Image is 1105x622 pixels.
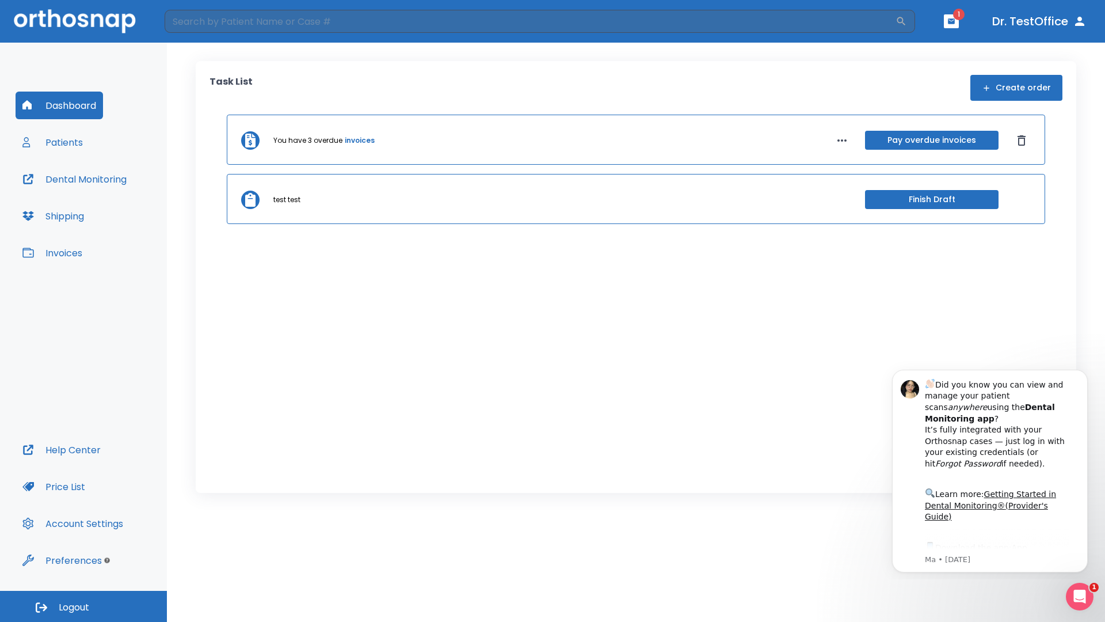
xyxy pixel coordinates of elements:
[50,181,195,240] div: Download the app: | ​ Let us know if you need help getting started!
[1012,131,1031,150] button: Dismiss
[345,135,375,146] a: invoices
[16,202,91,230] button: Shipping
[1089,583,1099,592] span: 1
[875,359,1105,579] iframe: Intercom notifications message
[16,239,89,267] button: Invoices
[16,547,109,574] button: Preferences
[59,601,89,614] span: Logout
[865,131,999,150] button: Pay overdue invoices
[865,190,999,209] button: Finish Draft
[273,195,300,205] p: test test
[16,128,90,156] button: Patients
[209,75,253,101] p: Task List
[102,555,112,566] div: Tooltip anchor
[50,195,195,206] p: Message from Ma, sent 7w ago
[953,9,965,20] span: 1
[14,9,136,33] img: Orthosnap
[165,10,896,33] input: Search by Patient Name or Case #
[195,18,204,27] button: Dismiss notification
[1066,583,1093,610] iframe: Intercom live chat
[273,135,342,146] p: You have 3 overdue
[16,510,130,537] button: Account Settings
[50,184,153,204] a: App Store
[16,92,103,119] button: Dashboard
[16,473,92,500] button: Price List
[988,11,1091,32] button: Dr. TestOffice
[970,75,1062,101] button: Create order
[16,165,134,193] button: Dental Monitoring
[16,436,108,464] button: Help Center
